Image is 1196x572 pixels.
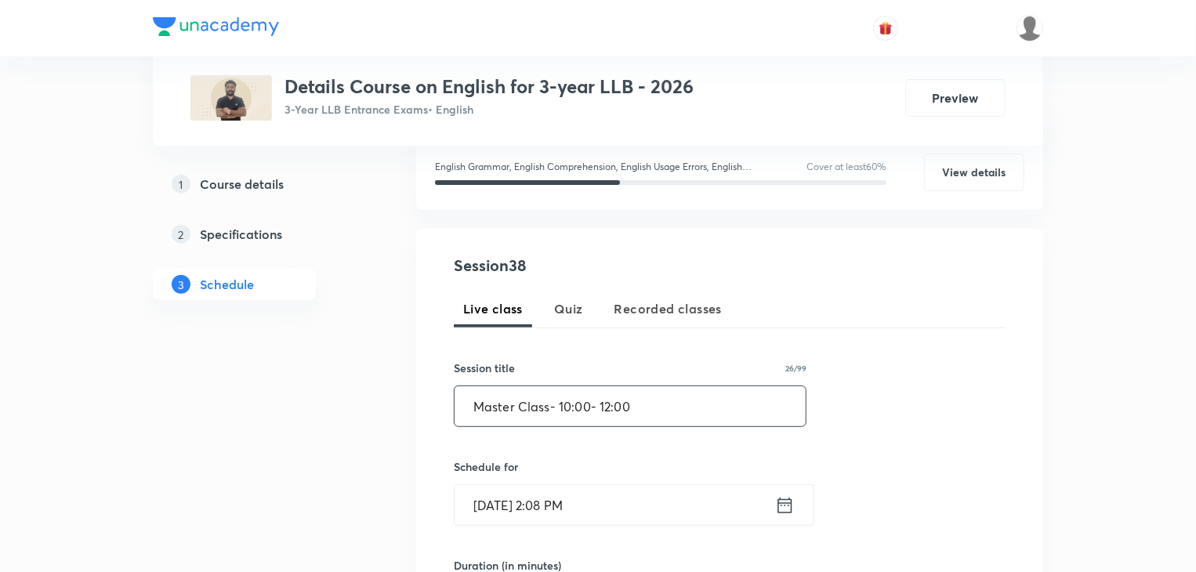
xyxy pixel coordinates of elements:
[285,75,694,98] h3: Details Course on English for 3-year LLB - 2026
[285,101,694,118] p: 3-Year LLB Entrance Exams • English
[172,175,190,194] p: 1
[153,168,366,200] a: 1Course details
[785,364,806,372] p: 26/99
[879,21,893,35] img: avatar
[200,275,254,294] h5: Schedule
[1017,15,1043,42] img: sejal
[454,458,806,475] h6: Schedule for
[200,175,284,194] h5: Course details
[873,16,898,41] button: avatar
[190,75,272,121] img: D8B93661-E61D-4802-9647-37907A377B45_plus.png
[924,154,1024,191] button: View details
[905,79,1006,117] button: Preview
[614,299,722,318] span: Recorded classes
[153,17,279,36] img: Company Logo
[455,386,806,426] input: A great title is short, clear and descriptive
[454,254,740,277] h4: Session 38
[153,17,279,40] a: Company Logo
[463,299,523,318] span: Live class
[435,160,763,174] p: English Grammar, English Comprehension, English Usage Errors, English Vocabulary
[454,360,515,376] h6: Session title
[172,225,190,244] p: 2
[806,160,886,174] p: Cover at least 60 %
[554,299,583,318] span: Quiz
[200,225,282,244] h5: Specifications
[172,275,190,294] p: 3
[153,219,366,250] a: 2Specifications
